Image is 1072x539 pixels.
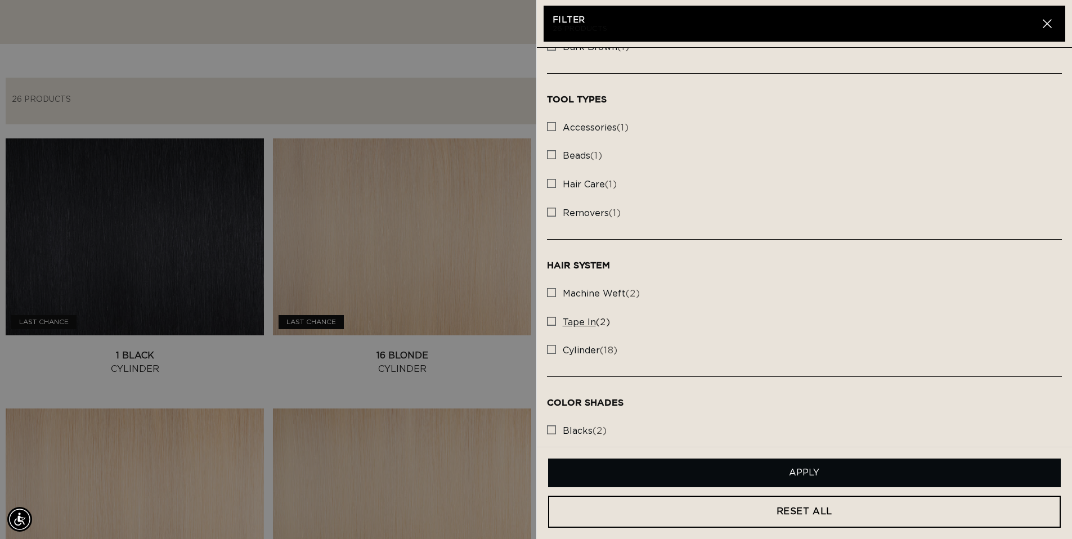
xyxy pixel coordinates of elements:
[547,397,1062,408] h3: Color Shades
[563,42,630,53] span: (1)
[563,318,596,327] span: tape in
[563,150,603,162] span: (1)
[563,122,629,134] span: (1)
[563,208,621,219] span: (1)
[563,43,617,52] span: Dark Brown
[553,26,1039,33] p: 26 products
[563,345,618,357] span: (18)
[563,317,611,329] span: (2)
[563,425,607,437] span: (2)
[563,209,609,218] span: removers
[547,260,1062,271] h3: Hair System
[563,288,640,300] span: (2)
[563,346,600,355] span: cylinder
[563,289,626,298] span: machine weft
[548,459,1061,487] button: Apply
[548,496,1061,528] a: RESET ALL
[563,180,605,189] span: hair care
[563,151,590,160] span: beads
[7,507,32,532] div: Accessibility Menu
[563,179,617,191] span: (1)
[563,426,593,435] span: blacks
[547,94,1062,105] h3: Tool Types
[563,123,617,132] span: accessories
[553,15,1039,26] h2: Filter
